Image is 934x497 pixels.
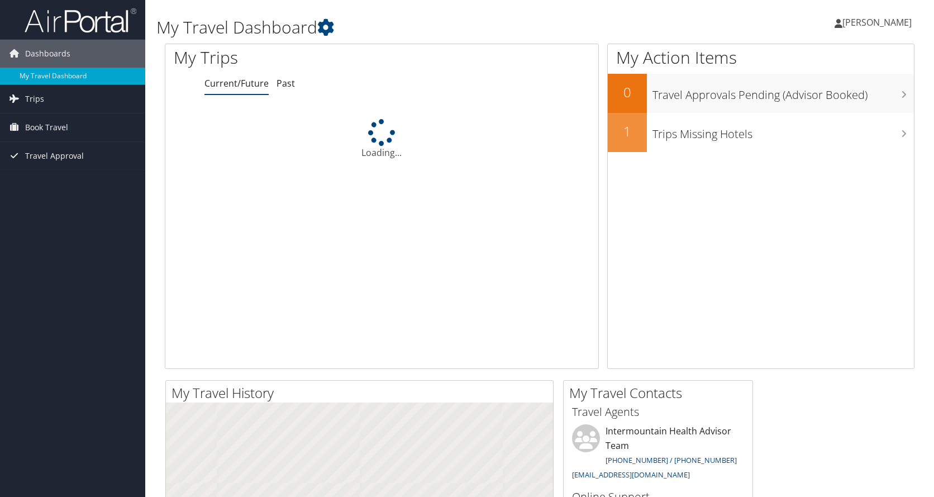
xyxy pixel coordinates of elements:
span: Dashboards [25,40,70,68]
a: [PERSON_NAME] [835,6,923,39]
a: [EMAIL_ADDRESS][DOMAIN_NAME] [572,470,690,480]
h2: My Travel History [171,384,553,403]
h1: My Trips [174,46,409,69]
span: Book Travel [25,113,68,141]
span: Trips [25,85,44,113]
h3: Travel Agents [572,404,744,420]
img: airportal-logo.png [25,7,136,34]
a: [PHONE_NUMBER] / [PHONE_NUMBER] [606,455,737,465]
h2: My Travel Contacts [569,384,752,403]
span: Travel Approval [25,142,84,170]
a: Current/Future [204,77,269,89]
h2: 0 [608,83,647,102]
div: Loading... [165,119,598,159]
a: 1Trips Missing Hotels [608,113,914,152]
span: [PERSON_NAME] [842,16,912,29]
li: Intermountain Health Advisor Team [566,424,750,484]
a: 0Travel Approvals Pending (Advisor Booked) [608,74,914,113]
h1: My Action Items [608,46,914,69]
h3: Travel Approvals Pending (Advisor Booked) [652,82,914,103]
h3: Trips Missing Hotels [652,121,914,142]
h1: My Travel Dashboard [156,16,668,39]
h2: 1 [608,122,647,141]
a: Past [277,77,295,89]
